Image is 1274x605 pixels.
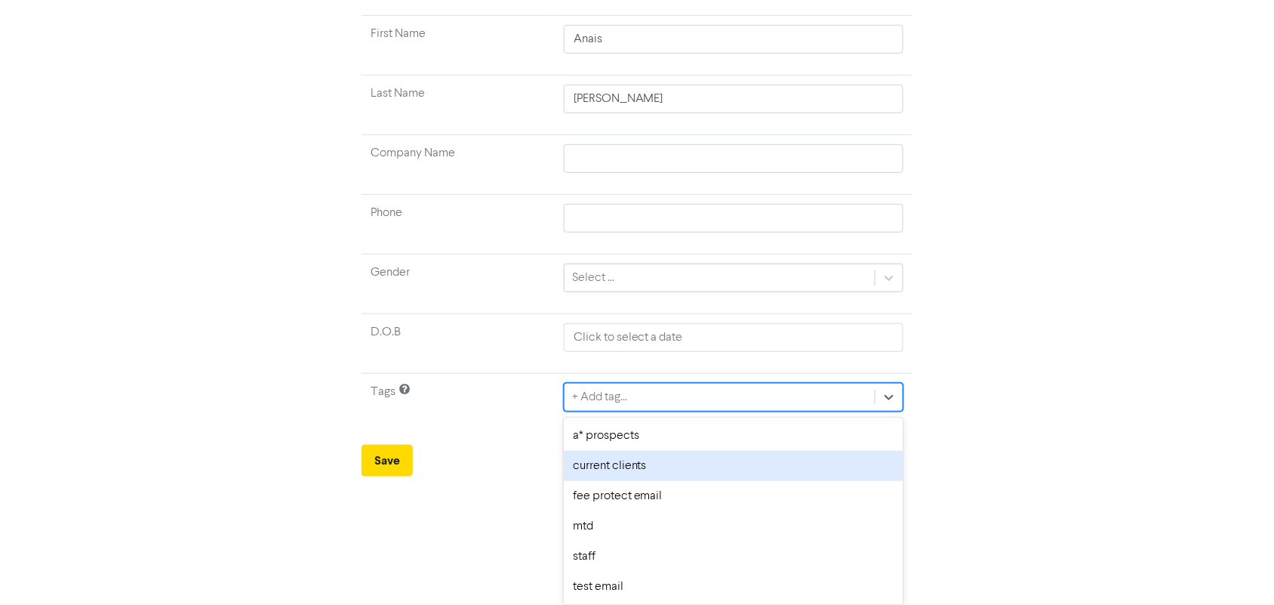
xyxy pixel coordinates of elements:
[362,255,555,314] td: Gender
[572,388,627,406] div: + Add tag...
[362,76,555,135] td: Last Name
[564,323,903,352] input: Click to select a date
[362,16,555,76] td: First Name
[564,511,903,542] div: mtd
[564,421,903,451] div: a* prospects
[362,135,555,195] td: Company Name
[362,314,555,374] td: D.O.B
[572,269,614,287] div: Select ...
[564,451,903,481] div: current clients
[564,481,903,511] div: fee protect email
[564,572,903,602] div: test email
[1199,532,1274,605] iframe: Chat Widget
[564,542,903,572] div: staff
[362,445,413,477] button: Save
[362,195,555,255] td: Phone
[362,374,555,434] td: Tags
